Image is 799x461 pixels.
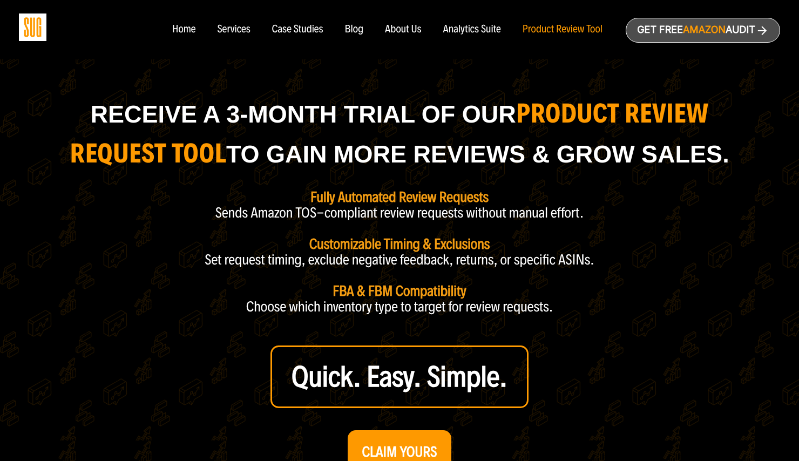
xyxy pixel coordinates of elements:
[523,24,602,36] a: Product Review Tool
[626,18,780,43] a: Get freeAmazonAudit
[48,94,751,174] h1: Receive a 3-month trial of our to Gain More Reviews & Grow Sales.
[362,443,437,460] strong: CLAIM YOURS
[333,282,466,300] strong: FBA & FBM Compatibility
[172,24,195,36] a: Home
[443,24,501,36] a: Analytics Suite
[345,24,364,36] a: Blog
[309,235,490,253] strong: Customizable Timing & Exclusions
[205,252,594,268] p: Set request timing, exclude negative feedback, returns, or specific ASINs.
[310,188,489,206] strong: Fully Automated Review Requests
[385,24,422,36] a: About Us
[683,24,726,36] span: Amazon
[292,360,507,394] strong: Quick. Easy. Simple.
[19,13,46,41] img: Sug
[272,24,323,36] a: Case Studies
[246,299,553,315] p: Choose which inventory type to target for review requests.
[217,24,250,36] a: Services
[215,205,584,221] p: Sends Amazon TOS-compliant review requests without manual effort.
[270,345,529,408] a: Quick. Easy. Simple.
